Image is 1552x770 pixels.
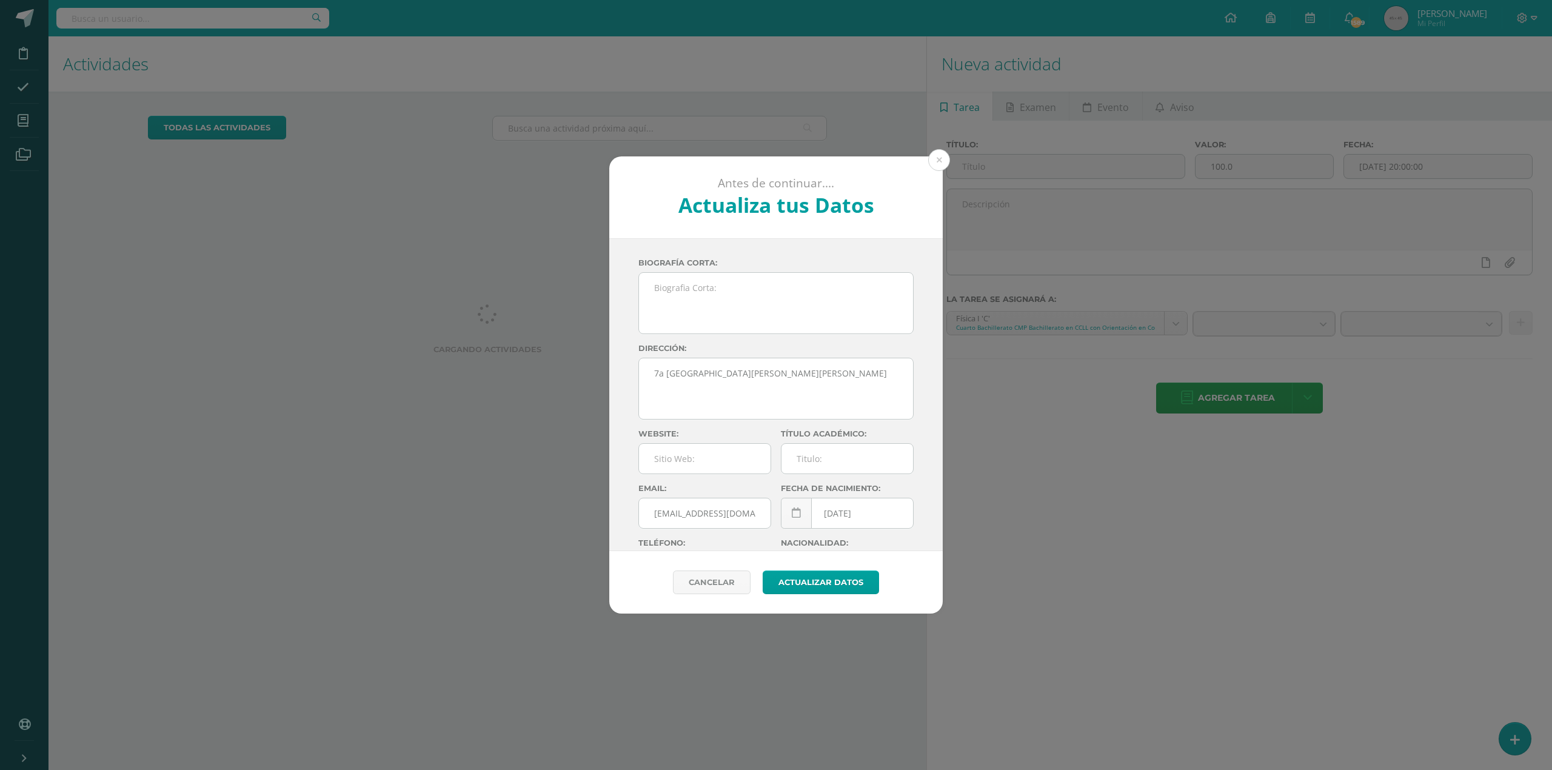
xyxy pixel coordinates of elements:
label: Dirección: [638,344,914,353]
label: Teléfono: [638,538,771,547]
p: Antes de continuar.... [642,176,911,191]
label: Fecha de nacimiento: [781,484,914,493]
input: Sitio Web: [639,444,771,474]
button: Actualizar datos [763,571,879,594]
label: Website: [638,429,771,438]
input: Correo Electronico: [639,498,771,528]
textarea: 7a [GEOGRAPHIC_DATA][PERSON_NAME][PERSON_NAME] [639,358,913,419]
a: Cancelar [673,571,751,594]
input: Fecha de Nacimiento: [781,498,913,528]
label: Biografía corta: [638,258,914,267]
h2: Actualiza tus Datos [642,191,911,219]
label: Nacionalidad: [781,538,914,547]
label: Email: [638,484,771,493]
label: Título académico: [781,429,914,438]
input: Titulo: [781,444,913,474]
